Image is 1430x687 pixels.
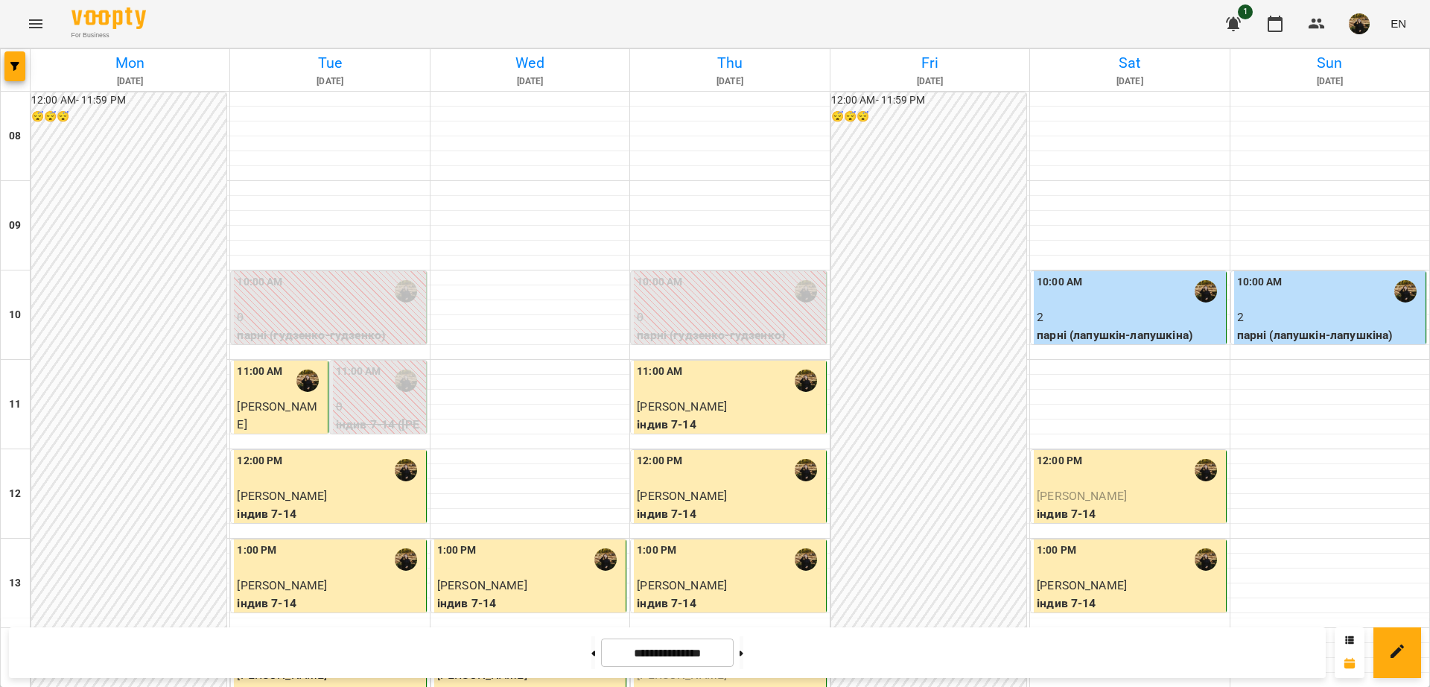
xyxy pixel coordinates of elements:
p: індив 7-14 [237,595,422,612]
h6: 10 [9,307,21,323]
p: парні (лапушкін-лапушкіна) [1037,326,1222,344]
label: 10:00 AM [1237,274,1283,291]
h6: Mon [33,51,227,75]
h6: 12:00 AM - 11:59 PM [831,92,1026,109]
span: [PERSON_NAME] [637,578,727,592]
img: Ферманюк Дарина [1195,459,1217,481]
button: Menu [18,6,54,42]
img: Ферманюк Дарина [795,370,817,392]
h6: 13 [9,575,21,592]
p: 2 [1037,308,1222,326]
h6: 09 [9,218,21,234]
label: 1:00 PM [1037,542,1076,559]
span: [PERSON_NAME] [437,578,527,592]
span: [PERSON_NAME] [637,489,727,503]
span: [PERSON_NAME] [237,489,327,503]
label: 11:00 AM [237,364,282,380]
h6: 12:00 AM - 11:59 PM [31,92,226,109]
h6: 12 [9,486,21,502]
label: 10:00 AM [637,274,682,291]
h6: [DATE] [33,75,227,89]
span: [PERSON_NAME] [237,399,317,431]
span: [PERSON_NAME] [637,399,727,414]
button: EN [1385,10,1412,37]
p: індив 7-14 ([PERSON_NAME]) [336,416,423,451]
h6: 😴😴😴 [831,109,1026,125]
h6: 😴😴😴 [31,109,226,125]
img: Ферманюк Дарина [395,370,417,392]
p: індив 7-14 [637,416,822,434]
p: індив 7-14 [1037,595,1222,612]
img: Ферманюк Дарина [795,459,817,481]
p: індив 7-14 [1037,505,1222,523]
p: індив 7-14 [637,505,822,523]
h6: Wed [433,51,627,75]
img: Ферманюк Дарина [1394,280,1417,303]
img: Ферманюк Дарина [395,548,417,571]
label: 11:00 AM [336,364,381,380]
span: [PERSON_NAME] [1037,578,1127,592]
h6: [DATE] [833,75,1027,89]
h6: 11 [9,396,21,413]
p: 0 [336,398,423,416]
p: 2 [1237,308,1423,326]
img: Ферманюк Дарина [395,280,417,303]
img: 30463036ea563b2b23a8b91c0e98b0e0.jpg [1349,13,1370,34]
h6: [DATE] [232,75,427,89]
p: індив 7-14 [237,433,324,451]
h6: [DATE] [1032,75,1227,89]
p: парні (гудзенко-гудзенко) [237,326,422,344]
img: Ферманюк Дарина [795,548,817,571]
h6: Tue [232,51,427,75]
label: 11:00 AM [637,364,682,380]
span: [PERSON_NAME] [237,578,327,592]
label: 1:00 PM [237,542,276,559]
label: 1:00 PM [637,542,676,559]
p: парні (гудзенко-гудзенко) [637,326,822,344]
span: [PERSON_NAME] [1037,489,1127,503]
label: 10:00 AM [1037,274,1082,291]
h6: Sat [1032,51,1227,75]
img: Ферманюк Дарина [1195,280,1217,303]
label: 10:00 AM [237,274,282,291]
p: парні (лапушкін-лапушкіна) [1237,326,1423,344]
p: індив 7-14 [237,505,422,523]
p: 0 [637,308,822,326]
img: Ферманюк Дарина [395,459,417,481]
label: 12:00 PM [637,453,682,469]
img: Ферманюк Дарина [594,548,617,571]
h6: Sun [1233,51,1427,75]
label: 12:00 PM [1037,453,1082,469]
h6: 08 [9,128,21,145]
span: For Business [71,31,146,40]
h6: [DATE] [433,75,627,89]
h6: [DATE] [1233,75,1427,89]
h6: Thu [632,51,827,75]
p: індив 7-14 [437,595,623,612]
label: 1:00 PM [437,542,477,559]
img: Ферманюк Дарина [795,280,817,303]
img: Ферманюк Дарина [296,370,319,392]
span: EN [1391,16,1406,31]
span: 1 [1238,4,1253,19]
p: 0 [237,308,422,326]
h6: Fri [833,51,1027,75]
label: 12:00 PM [237,453,282,469]
h6: [DATE] [632,75,827,89]
img: Ферманюк Дарина [1195,548,1217,571]
img: Voopty Logo [71,7,146,29]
